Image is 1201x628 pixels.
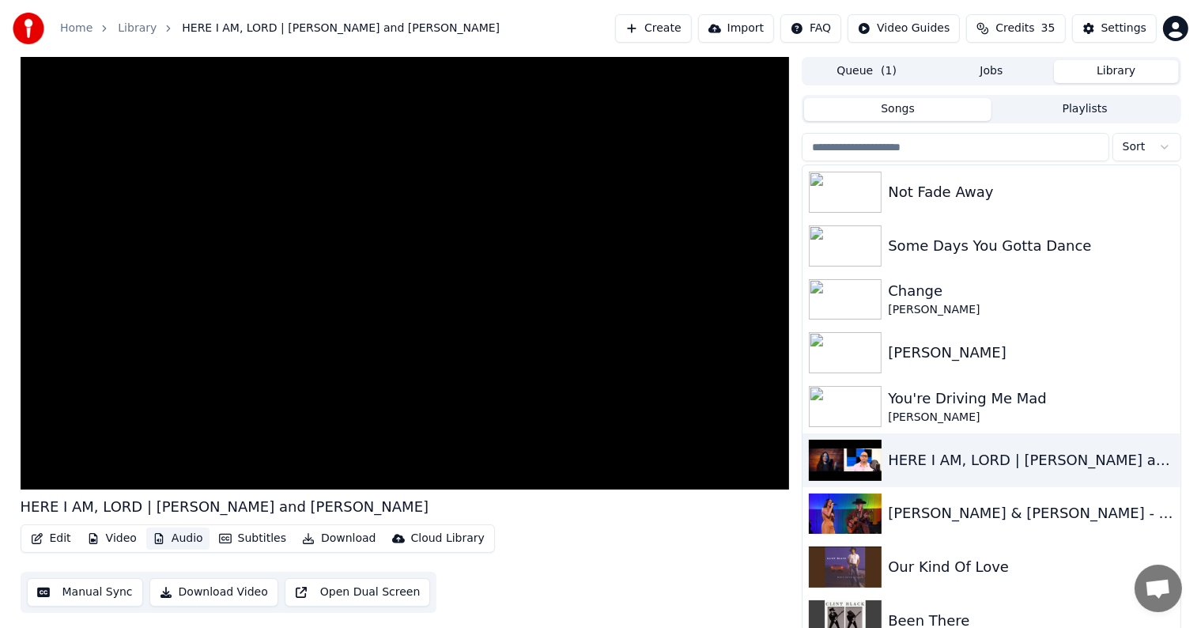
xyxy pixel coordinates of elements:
[881,63,897,79] span: ( 1 )
[60,21,93,36] a: Home
[698,14,774,43] button: Import
[60,21,500,36] nav: breadcrumb
[991,98,1179,121] button: Playlists
[804,98,991,121] button: Songs
[966,14,1065,43] button: Credits35
[888,556,1173,578] div: Our Kind Of Love
[1135,565,1182,612] div: Open chat
[13,13,44,44] img: youka
[21,496,429,518] div: HERE I AM, LORD | [PERSON_NAME] and [PERSON_NAME]
[888,410,1173,426] div: [PERSON_NAME]
[149,578,278,607] button: Download Video
[81,528,143,550] button: Video
[118,21,157,36] a: Library
[888,449,1173,471] div: HERE I AM, LORD | [PERSON_NAME] and [PERSON_NAME]
[1072,14,1157,43] button: Settings
[285,578,431,607] button: Open Dual Screen
[780,14,841,43] button: FAQ
[182,21,500,36] span: HERE I AM, LORD | [PERSON_NAME] and [PERSON_NAME]
[25,528,77,550] button: Edit
[995,21,1034,36] span: Credits
[1054,60,1179,83] button: Library
[888,181,1173,203] div: Not Fade Away
[146,528,210,550] button: Audio
[213,528,293,550] button: Subtitles
[1041,21,1056,36] span: 35
[27,578,143,607] button: Manual Sync
[1101,21,1146,36] div: Settings
[615,14,692,43] button: Create
[929,60,1054,83] button: Jobs
[411,531,485,547] div: Cloud Library
[1123,139,1146,155] span: Sort
[888,302,1173,318] div: [PERSON_NAME]
[888,342,1173,364] div: [PERSON_NAME]
[888,280,1173,302] div: Change
[888,235,1173,257] div: Some Days You Gotta Dance
[848,14,960,43] button: Video Guides
[804,60,929,83] button: Queue
[888,502,1173,524] div: [PERSON_NAME] & [PERSON_NAME] - Rainbow Connection
[296,528,383,550] button: Download
[888,388,1173,410] div: You're Driving Me Mad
